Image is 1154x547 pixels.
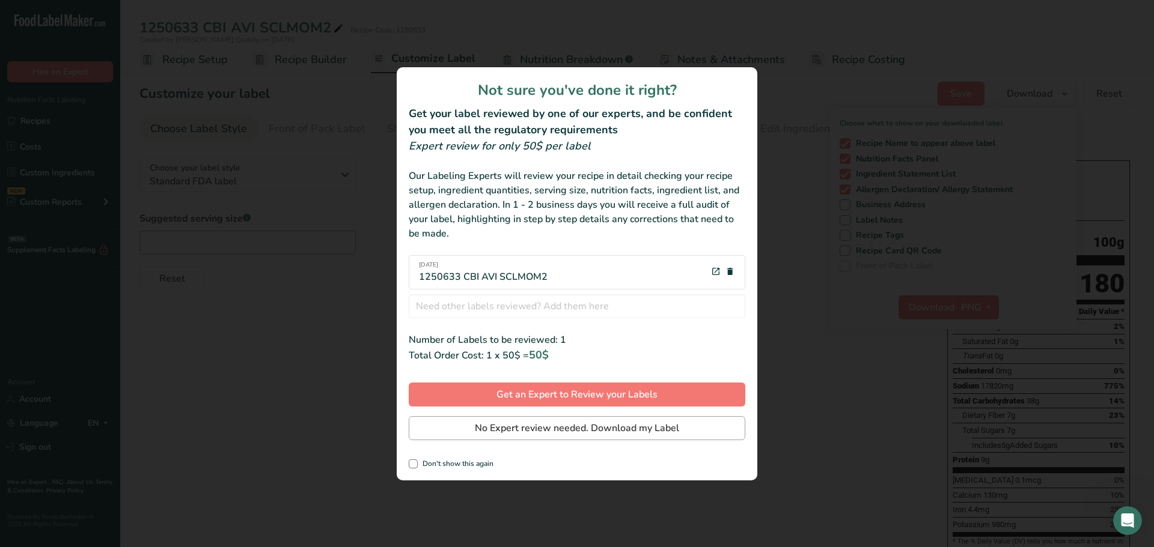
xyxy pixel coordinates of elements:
div: Total Order Cost: 1 x 50$ = [409,347,745,363]
div: Expert review for only 50$ per label [409,138,745,154]
button: No Expert review needed. Download my Label [409,416,745,440]
div: Our Labeling Experts will review your recipe in detail checking your recipe setup, ingredient qua... [409,169,745,241]
h1: Not sure you've done it right? [409,79,745,101]
span: Get an Expert to Review your Labels [496,387,658,402]
div: Number of Labels to be reviewed: 1 [409,333,745,347]
span: Don't show this again [418,459,493,468]
span: 50$ [529,348,549,362]
button: Get an Expert to Review your Labels [409,382,745,406]
input: Need other labels reviewed? Add them here [409,294,745,318]
h2: Get your label reviewed by one of our experts, and be confident you meet all the regulatory requi... [409,106,745,138]
span: No Expert review needed. Download my Label [475,421,679,435]
span: [DATE] [419,261,548,270]
iframe: Intercom live chat [1113,506,1142,535]
div: 1250633 CBI AVI SCLMOM2 [419,261,548,284]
